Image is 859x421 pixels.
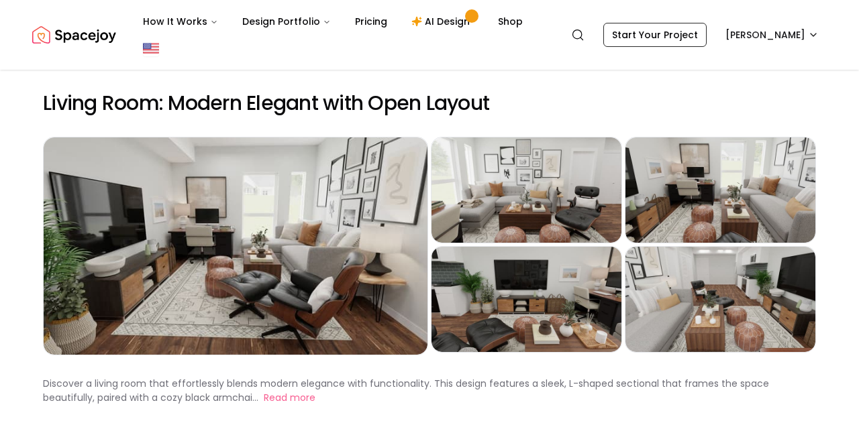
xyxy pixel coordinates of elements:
[264,391,315,405] button: Read more
[132,8,229,35] button: How It Works
[43,377,769,404] p: Discover a living room that effortlessly blends modern elegance with functionality. This design f...
[717,23,827,47] button: [PERSON_NAME]
[401,8,485,35] a: AI Design
[32,21,116,48] img: Spacejoy Logo
[132,8,534,35] nav: Main
[344,8,398,35] a: Pricing
[143,40,159,56] img: United States
[232,8,342,35] button: Design Portfolio
[32,21,116,48] a: Spacejoy
[603,23,707,47] a: Start Your Project
[43,91,816,115] h2: Living Room: Modern Elegant with Open Layout
[487,8,534,35] a: Shop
